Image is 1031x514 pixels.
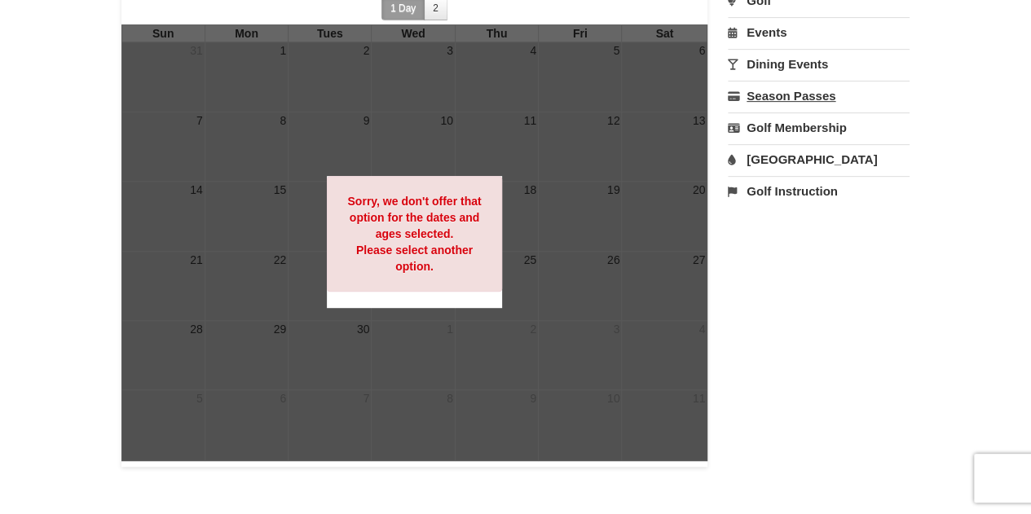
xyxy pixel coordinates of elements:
[728,112,910,143] a: Golf Membership
[728,144,910,174] a: [GEOGRAPHIC_DATA]
[728,17,910,47] a: Events
[347,195,481,273] strong: Sorry, we don't offer that option for the dates and ages selected. Please select another option.
[728,176,910,206] a: Golf Instruction
[728,49,910,79] a: Dining Events
[728,81,910,111] a: Season Passes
